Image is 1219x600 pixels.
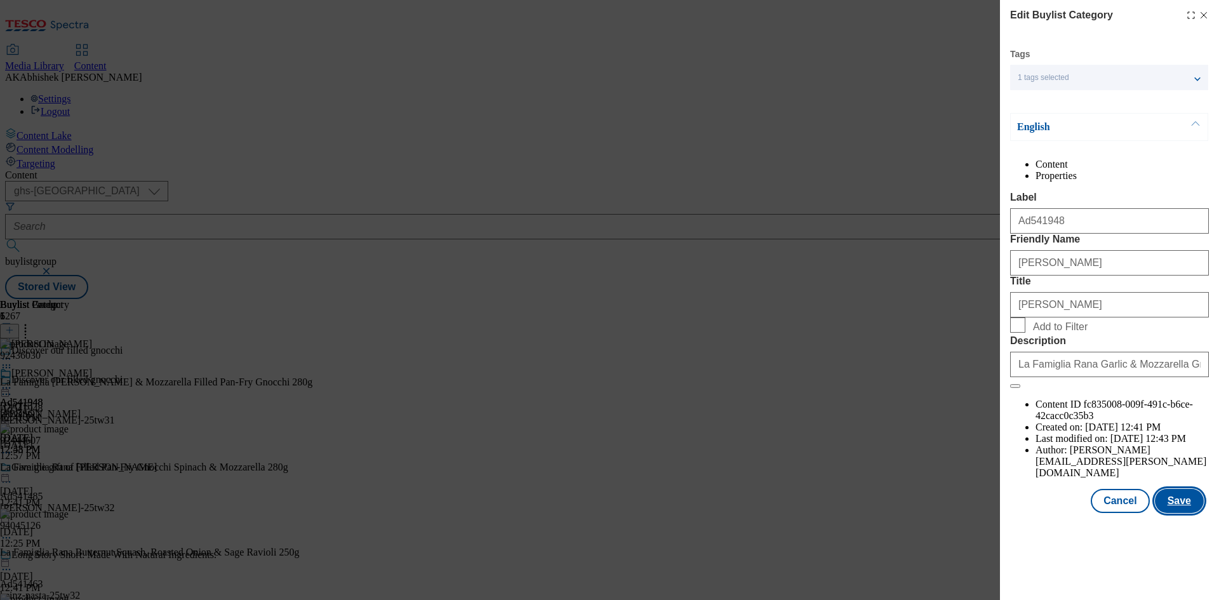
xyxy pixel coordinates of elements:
[1036,444,1209,479] li: Author:
[1010,65,1208,90] button: 1 tags selected
[1033,321,1088,333] span: Add to Filter
[1085,422,1161,432] span: [DATE] 12:41 PM
[1010,292,1209,317] input: Enter Title
[1010,276,1209,287] label: Title
[1010,51,1030,58] label: Tags
[1010,335,1209,347] label: Description
[1155,489,1204,513] button: Save
[1036,399,1209,422] li: Content ID
[1010,208,1209,234] input: Enter Label
[1010,250,1209,276] input: Enter Friendly Name
[1010,352,1209,377] input: Enter Description
[1091,489,1149,513] button: Cancel
[1010,192,1209,203] label: Label
[1036,433,1209,444] li: Last modified on:
[1036,422,1209,433] li: Created on:
[1110,433,1186,444] span: [DATE] 12:43 PM
[1036,444,1206,478] span: [PERSON_NAME][EMAIL_ADDRESS][PERSON_NAME][DOMAIN_NAME]
[1036,170,1209,182] li: Properties
[1017,121,1150,133] p: English
[1010,8,1113,23] h4: Edit Buylist Category
[1018,73,1069,83] span: 1 tags selected
[1010,234,1209,245] label: Friendly Name
[1036,399,1193,421] span: fc835008-009f-491c-b6ce-42cacc0c35b3
[1036,159,1209,170] li: Content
